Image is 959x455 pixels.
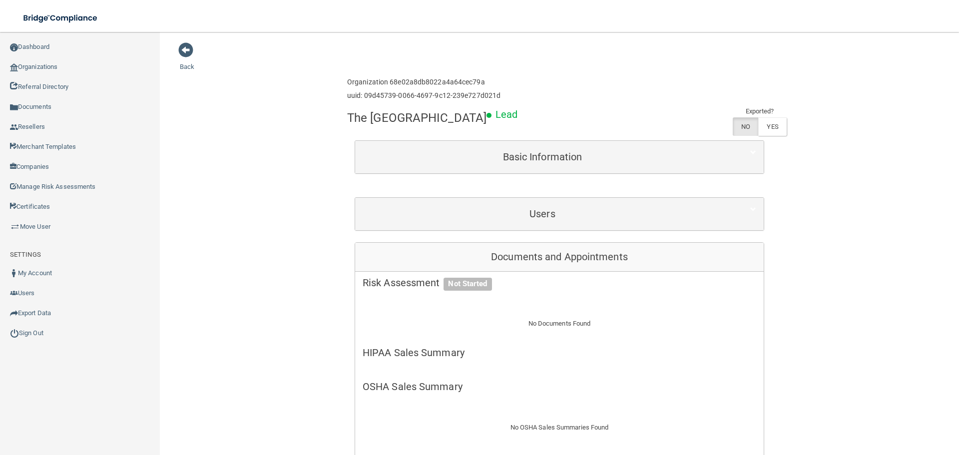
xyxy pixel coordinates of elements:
h4: The [GEOGRAPHIC_DATA] [347,111,486,124]
img: icon-documents.8dae5593.png [10,103,18,111]
div: No Documents Found [355,306,764,342]
img: ic_power_dark.7ecde6b1.png [10,329,19,338]
h5: Basic Information [363,151,722,162]
p: Lead [495,105,517,124]
a: Basic Information [363,146,756,168]
h5: Risk Assessment [363,277,756,288]
img: organization-icon.f8decf85.png [10,63,18,71]
div: No OSHA Sales Summaries Found [355,410,764,446]
h5: HIPAA Sales Summary [363,347,756,358]
img: icon-export.b9366987.png [10,309,18,317]
span: Not Started [444,278,491,291]
label: YES [758,117,786,136]
td: Exported? [733,105,787,117]
img: ic_dashboard_dark.d01f4a41.png [10,43,18,51]
img: ic_reseller.de258add.png [10,123,18,131]
img: icon-users.e205127d.png [10,289,18,297]
h6: Organization 68e02a8db8022a4a64cec79a [347,78,500,86]
a: Users [363,203,756,225]
a: Back [180,51,194,70]
img: briefcase.64adab9b.png [10,222,20,232]
div: Documents and Appointments [355,243,764,272]
h5: Users [363,208,722,219]
label: SETTINGS [10,249,41,261]
h6: uuid: 09d45739-0066-4697-9c12-239e727d021d [347,92,500,99]
img: ic_user_dark.df1a06c3.png [10,269,18,277]
img: bridge_compliance_login_screen.278c3ca4.svg [15,8,107,28]
label: NO [733,117,758,136]
h5: OSHA Sales Summary [363,381,756,392]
